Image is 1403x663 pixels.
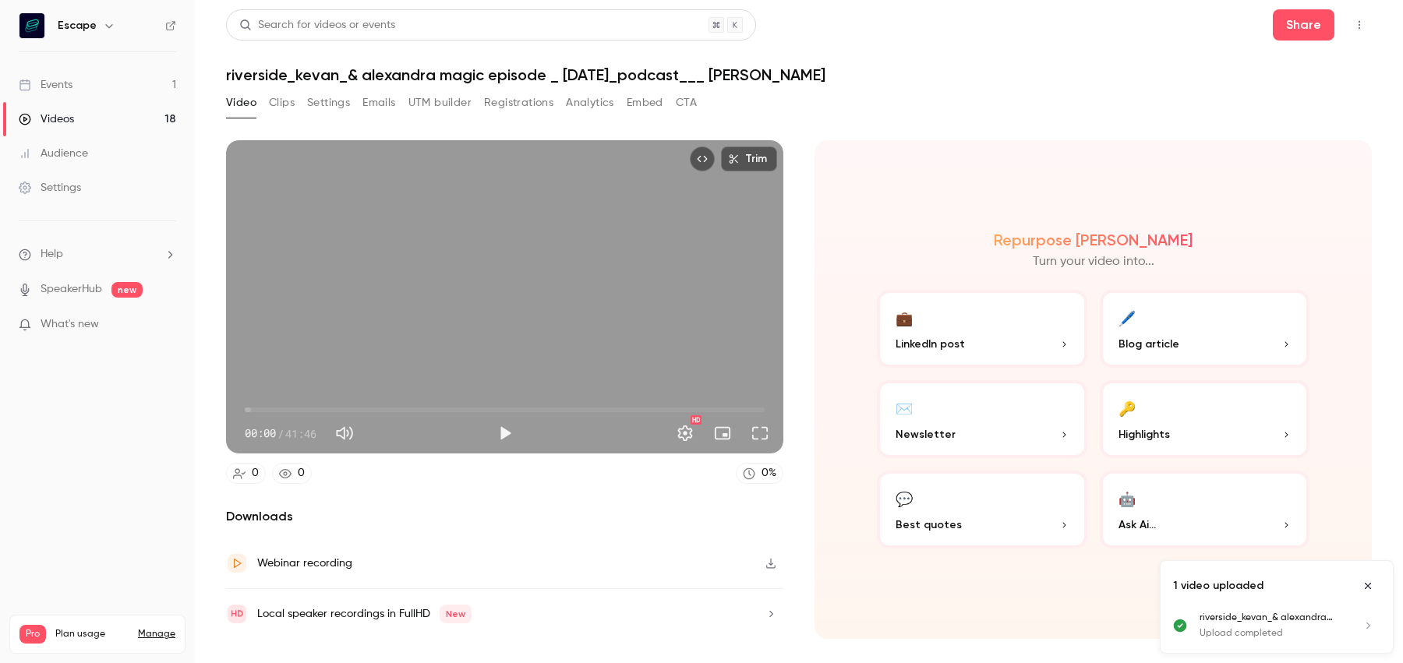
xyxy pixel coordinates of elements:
[226,507,783,526] h2: Downloads
[157,318,176,332] iframe: Noticeable Trigger
[440,605,472,623] span: New
[1200,626,1343,640] p: Upload completed
[19,180,81,196] div: Settings
[707,418,738,449] button: Turn on miniplayer
[877,290,1087,368] button: 💼LinkedIn post
[736,463,783,484] a: 0%
[1200,611,1343,625] p: riverside_kevan_& alexandra magic episode _ [DATE]_podcast___ [PERSON_NAME]
[138,628,175,640] a: Manage
[484,90,553,115] button: Registrations
[226,65,1372,84] h1: riverside_kevan_& alexandra magic episode _ [DATE]_podcast___ [PERSON_NAME]
[1119,396,1136,420] div: 🔑
[408,90,472,115] button: UTM builder
[896,426,956,443] span: Newsletter
[1100,471,1310,548] button: 🤖Ask Ai...
[744,418,776,449] button: Full screen
[298,465,305,481] div: 0
[58,18,97,34] h6: Escape
[896,517,962,533] span: Best quotes
[19,246,176,263] li: help-dropdown-opener
[19,111,74,127] div: Videos
[1119,486,1136,510] div: 🤖
[1200,611,1380,640] a: riverside_kevan_& alexandra magic episode _ [DATE]_podcast___ [PERSON_NAME]Upload completed
[1355,573,1380,598] button: Close uploads list
[877,471,1087,548] button: 💬Best quotes
[627,90,663,115] button: Embed
[239,17,395,34] div: Search for videos or events
[676,90,697,115] button: CTA
[245,425,316,442] div: 00:00
[269,90,295,115] button: Clips
[226,463,266,484] a: 0
[19,13,44,38] img: Escape
[1119,336,1179,352] span: Blog article
[19,146,88,161] div: Audience
[55,628,129,640] span: Plan usage
[19,77,72,93] div: Events
[307,90,350,115] button: Settings
[721,146,777,171] button: Trim
[1100,290,1310,368] button: 🖊️Blog article
[1033,252,1154,271] p: Turn your video into...
[1119,517,1156,533] span: Ask Ai...
[896,305,913,330] div: 💼
[1119,426,1170,443] span: Highlights
[566,90,614,115] button: Analytics
[41,281,102,298] a: SpeakerHub
[1347,12,1372,37] button: Top Bar Actions
[257,554,352,573] div: Webinar recording
[489,418,521,449] button: Play
[896,336,965,352] span: LinkedIn post
[877,380,1087,458] button: ✉️Newsletter
[670,418,701,449] button: Settings
[252,465,259,481] div: 0
[272,463,312,484] a: 0
[1119,305,1136,330] div: 🖊️
[285,425,316,442] span: 41:46
[691,415,701,425] div: HD
[1273,9,1334,41] button: Share
[19,625,46,644] span: Pro
[41,246,63,263] span: Help
[245,425,276,442] span: 00:00
[762,465,776,481] div: 0 %
[257,605,472,623] div: Local speaker recordings in FullHD
[1161,611,1393,653] ul: Uploads list
[994,231,1193,249] h2: Repurpose [PERSON_NAME]
[1173,578,1263,594] p: 1 video uploaded
[226,90,256,115] button: Video
[690,146,715,171] button: Embed video
[41,316,99,333] span: What's new
[277,425,284,442] span: /
[111,282,143,298] span: new
[362,90,395,115] button: Emails
[329,418,360,449] button: Mute
[896,396,913,420] div: ✉️
[1100,380,1310,458] button: 🔑Highlights
[896,486,913,510] div: 💬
